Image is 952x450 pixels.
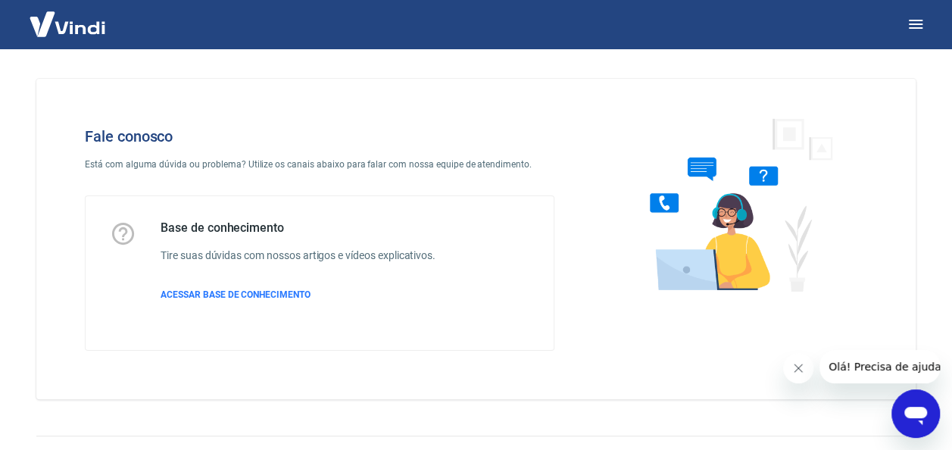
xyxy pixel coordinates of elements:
h4: Fale conosco [85,127,554,145]
span: Olá! Precisa de ajuda? [9,11,127,23]
iframe: Mensagem da empresa [819,350,940,383]
img: Vindi [18,1,117,47]
iframe: Botão para abrir a janela de mensagens [891,389,940,438]
h6: Tire suas dúvidas com nossos artigos e vídeos explicativos. [161,248,435,264]
p: Está com alguma dúvida ou problema? Utilize os canais abaixo para falar com nossa equipe de atend... [85,158,554,171]
a: ACESSAR BASE DE CONHECIMENTO [161,288,435,302]
span: ACESSAR BASE DE CONHECIMENTO [161,289,311,300]
h5: Base de conhecimento [161,220,435,236]
img: Fale conosco [620,103,850,305]
iframe: Fechar mensagem [783,353,813,383]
